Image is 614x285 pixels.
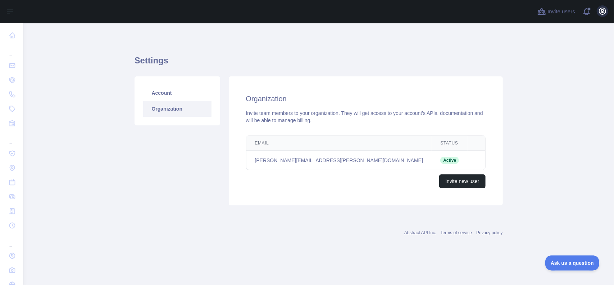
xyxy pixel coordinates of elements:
iframe: Toggle Customer Support [545,255,600,271]
a: Organization [143,101,212,117]
th: Status [432,136,468,151]
button: Invite new user [439,174,485,188]
span: Active [440,157,459,164]
h2: Organization [246,94,486,104]
div: Invite team members to your organization. They will get access to your account's APIs, documentat... [246,110,486,124]
a: Abstract API Inc. [404,230,436,235]
a: Account [143,85,212,101]
div: ... [6,43,17,58]
div: ... [6,233,17,248]
a: Privacy policy [476,230,502,235]
h1: Settings [135,55,503,72]
span: Invite users [547,8,575,16]
button: Invite users [536,6,577,17]
td: [PERSON_NAME][EMAIL_ADDRESS][PERSON_NAME][DOMAIN_NAME] [246,151,432,170]
th: Email [246,136,432,151]
a: Terms of service [441,230,472,235]
div: ... [6,131,17,146]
